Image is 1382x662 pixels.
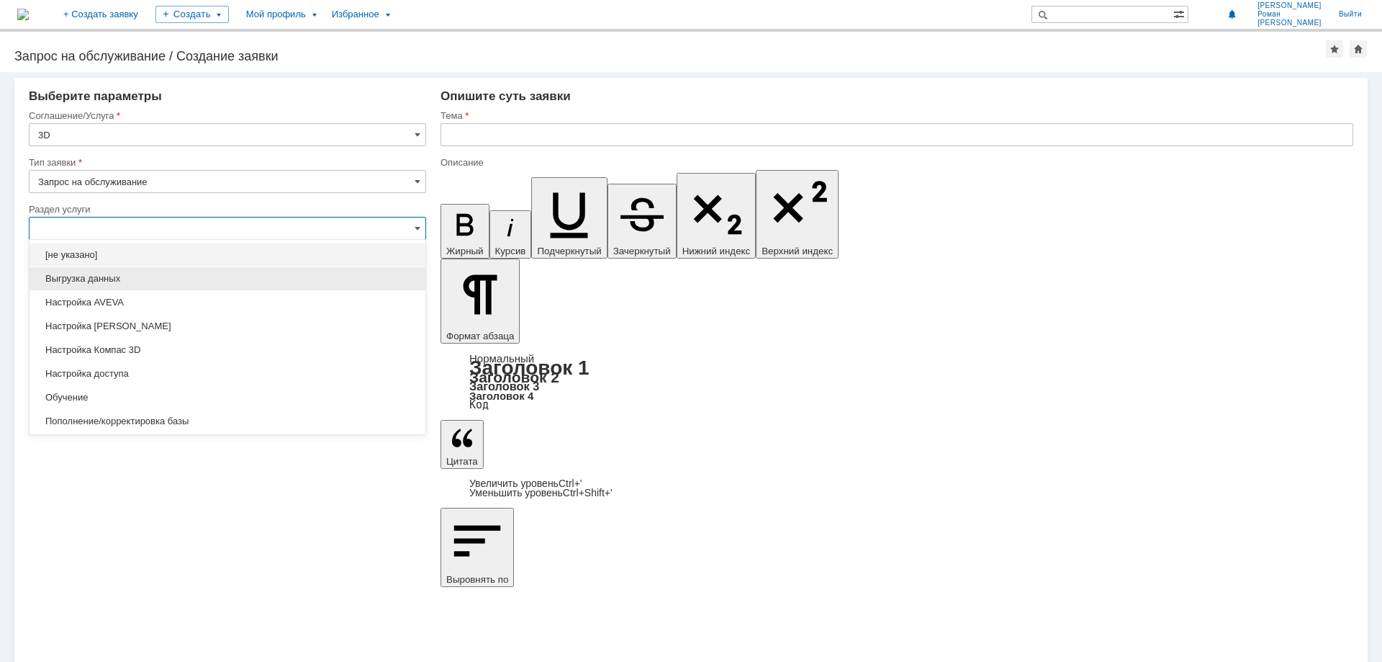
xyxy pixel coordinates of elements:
span: Роман [1257,10,1322,19]
div: Тип заявки [29,158,423,167]
button: Подчеркнутый [531,177,607,259]
span: Выберите параметры [29,89,162,103]
span: Курсив [495,246,526,256]
span: Нижний индекс [682,246,751,256]
span: [PERSON_NAME] [1257,19,1322,27]
span: Зачеркнутый [613,246,671,256]
div: Сделать домашней страницей [1350,40,1367,58]
a: Заголовок 3 [469,380,539,393]
a: Перейти на домашнюю страницу [17,9,29,20]
span: Ctrl+Shift+' [563,487,613,498]
button: Цитата [441,420,484,469]
button: Зачеркнутый [608,184,677,259]
span: Жирный [446,246,484,256]
a: Заголовок 4 [469,390,533,402]
button: Курсив [489,210,532,259]
div: Запрос на обслуживание / Создание заявки [14,49,1326,63]
span: Расширенный поиск [1173,6,1188,20]
span: Настройка AVEVA [38,297,417,308]
button: Формат абзаца [441,259,520,344]
div: Создать [155,6,229,23]
button: Верхний индекс [756,170,839,259]
a: Decrease [469,487,613,498]
div: Соглашение/Услуга [29,111,423,120]
span: Опишите суть заявки [441,89,571,103]
span: [PERSON_NAME] [1257,1,1322,10]
a: Заголовок 1 [469,357,590,379]
span: [не указано] [38,249,417,261]
a: Заголовок 2 [469,369,559,385]
div: Раздел услуги [29,205,423,214]
span: Формат абзаца [446,331,514,341]
img: logo [17,9,29,20]
a: Код [469,398,489,411]
div: Цитата [441,479,1353,498]
span: Верхний индекс [762,246,833,256]
span: Цитата [446,456,478,467]
span: Настройка доступа [38,368,417,380]
button: Выровнять по [441,508,514,587]
button: Жирный [441,204,489,259]
span: Выгрузка данных [38,273,417,285]
span: Обучение [38,392,417,403]
div: Описание [441,158,1350,167]
a: Нормальный [469,352,534,364]
span: Пополнение/корректировка базы [38,416,417,427]
span: Выровнять по [446,574,508,585]
button: Нижний индекс [677,173,757,259]
span: Ctrl+' [559,478,582,489]
div: Тема [441,111,1350,120]
span: Настройка [PERSON_NAME] [38,321,417,332]
div: Формат абзаца [441,354,1353,410]
span: Подчеркнутый [537,246,601,256]
a: Increase [469,478,582,489]
div: Добавить в избранное [1326,40,1343,58]
span: Настройка Компас 3D [38,344,417,356]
